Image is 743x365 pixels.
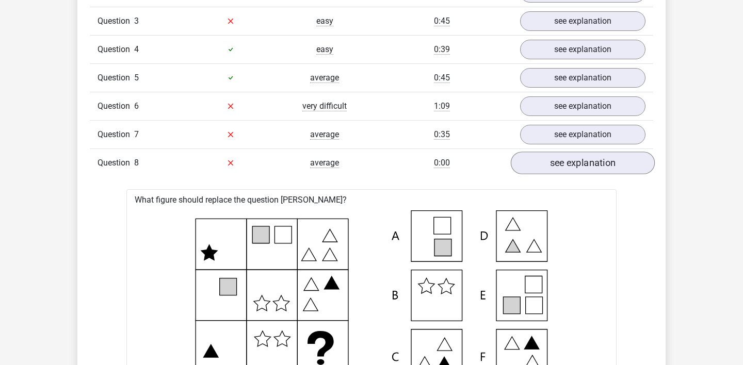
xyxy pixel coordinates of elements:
span: Question [98,72,134,84]
span: 3 [134,16,139,26]
span: easy [316,16,333,26]
span: Question [98,128,134,141]
span: Question [98,15,134,27]
span: 7 [134,129,139,139]
span: average [310,73,339,83]
a: see explanation [511,152,655,174]
a: see explanation [520,68,645,88]
span: 0:35 [434,129,450,140]
span: 0:39 [434,44,450,55]
span: average [310,158,339,168]
span: 6 [134,101,139,111]
a: see explanation [520,40,645,59]
span: Question [98,43,134,56]
span: 0:00 [434,158,450,168]
span: 0:45 [434,73,450,83]
span: 8 [134,158,139,168]
a: see explanation [520,96,645,116]
span: Question [98,100,134,112]
span: Question [98,157,134,169]
span: 5 [134,73,139,82]
span: average [310,129,339,140]
a: see explanation [520,11,645,31]
span: easy [316,44,333,55]
span: 1:09 [434,101,450,111]
span: 4 [134,44,139,54]
a: see explanation [520,125,645,144]
span: 0:45 [434,16,450,26]
span: very difficult [302,101,347,111]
